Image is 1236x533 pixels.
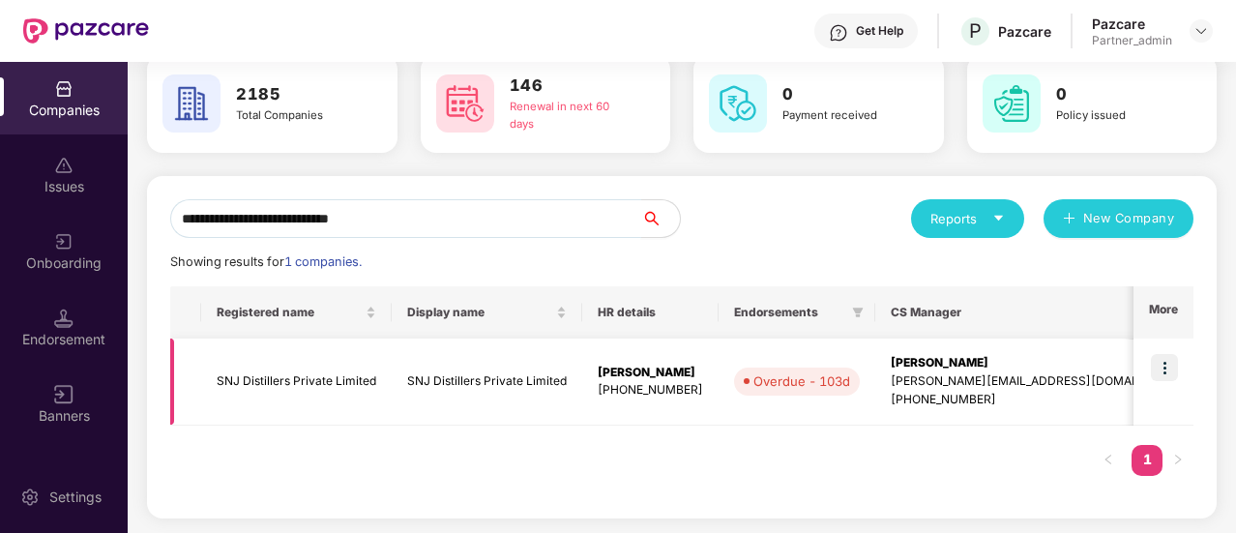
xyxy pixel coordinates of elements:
[1056,107,1177,125] div: Policy issued
[201,339,392,426] td: SNJ Distillers Private Limited
[1193,23,1209,39] img: svg+xml;base64,PHN2ZyBpZD0iRHJvcGRvd24tMzJ4MzIiIHhtbG5zPSJodHRwOi8vd3d3LnczLm9yZy8yMDAwL3N2ZyIgd2...
[54,232,74,252] img: svg+xml;base64,PHN2ZyB3aWR0aD0iMjAiIGhlaWdodD0iMjAiIHZpZXdCb3g9IjAgMCAyMCAyMCIgZmlsbD0ibm9uZSIgeG...
[392,339,582,426] td: SNJ Distillers Private Limited
[510,99,631,133] div: Renewal in next 60 days
[1092,15,1172,33] div: Pazcare
[598,381,703,400] div: [PHONE_NUMBER]
[852,307,864,318] span: filter
[1162,445,1193,476] li: Next Page
[236,82,357,107] h3: 2185
[1093,445,1124,476] li: Previous Page
[392,286,582,339] th: Display name
[44,488,107,507] div: Settings
[969,19,982,43] span: P
[54,156,74,175] img: svg+xml;base64,PHN2ZyBpZD0iSXNzdWVzX2Rpc2FibGVkIiB4bWxucz0iaHR0cDovL3d3dy53My5vcmcvMjAwMC9zdmciIH...
[54,309,74,328] img: svg+xml;base64,PHN2ZyB3aWR0aD0iMTQuNSIgaGVpZ2h0PSIxNC41IiB2aWV3Qm94PSIwIDAgMTYgMTYiIGZpbGw9Im5vbm...
[54,79,74,99] img: svg+xml;base64,PHN2ZyBpZD0iQ29tcGFuaWVzIiB4bWxucz0iaHR0cDovL3d3dy53My5vcmcvMjAwMC9zdmciIHdpZHRoPS...
[582,286,719,339] th: HR details
[1172,454,1184,465] span: right
[753,371,850,391] div: Overdue - 103d
[709,74,767,133] img: svg+xml;base64,PHN2ZyB4bWxucz0iaHR0cDovL3d3dy53My5vcmcvMjAwMC9zdmciIHdpZHRoPSI2MCIgaGVpZ2h0PSI2MC...
[734,305,844,320] span: Endorsements
[782,82,903,107] h3: 0
[170,254,362,269] span: Showing results for
[1151,354,1178,381] img: icon
[998,22,1051,41] div: Pazcare
[891,391,1187,409] div: [PHONE_NUMBER]
[1056,82,1177,107] h3: 0
[20,488,40,507] img: svg+xml;base64,PHN2ZyBpZD0iU2V0dGluZy0yMHgyMCIgeG1sbnM9Imh0dHA6Ly93d3cudzMub3JnLzIwMDAvc3ZnIiB3aW...
[1132,445,1162,474] a: 1
[201,286,392,339] th: Registered name
[891,305,1171,320] span: CS Manager
[848,301,868,324] span: filter
[23,18,149,44] img: New Pazcare Logo
[983,74,1041,133] img: svg+xml;base64,PHN2ZyB4bWxucz0iaHR0cDovL3d3dy53My5vcmcvMjAwMC9zdmciIHdpZHRoPSI2MCIgaGVpZ2h0PSI2MC...
[436,74,494,133] img: svg+xml;base64,PHN2ZyB4bWxucz0iaHR0cDovL3d3dy53My5vcmcvMjAwMC9zdmciIHdpZHRoPSI2MCIgaGVpZ2h0PSI2MC...
[598,364,703,382] div: [PERSON_NAME]
[1103,454,1114,465] span: left
[640,211,680,226] span: search
[284,254,362,269] span: 1 companies.
[54,385,74,404] img: svg+xml;base64,PHN2ZyB3aWR0aD0iMTYiIGhlaWdodD0iMTYiIHZpZXdCb3g9IjAgMCAxNiAxNiIgZmlsbD0ibm9uZSIgeG...
[217,305,362,320] span: Registered name
[829,23,848,43] img: svg+xml;base64,PHN2ZyBpZD0iSGVscC0zMngzMiIgeG1sbnM9Imh0dHA6Ly93d3cudzMub3JnLzIwMDAvc3ZnIiB3aWR0aD...
[782,107,903,125] div: Payment received
[1132,445,1162,476] li: 1
[856,23,903,39] div: Get Help
[891,354,1187,372] div: [PERSON_NAME]
[236,107,357,125] div: Total Companies
[1083,209,1175,228] span: New Company
[1044,199,1193,238] button: plusNew Company
[407,305,552,320] span: Display name
[640,199,681,238] button: search
[162,74,221,133] img: svg+xml;base64,PHN2ZyB4bWxucz0iaHR0cDovL3d3dy53My5vcmcvMjAwMC9zdmciIHdpZHRoPSI2MCIgaGVpZ2h0PSI2MC...
[1092,33,1172,48] div: Partner_admin
[1063,212,1075,227] span: plus
[510,74,631,99] h3: 146
[1162,445,1193,476] button: right
[1093,445,1124,476] button: left
[891,372,1187,391] div: [PERSON_NAME][EMAIL_ADDRESS][DOMAIN_NAME]
[1133,286,1193,339] th: More
[930,209,1005,228] div: Reports
[992,212,1005,224] span: caret-down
